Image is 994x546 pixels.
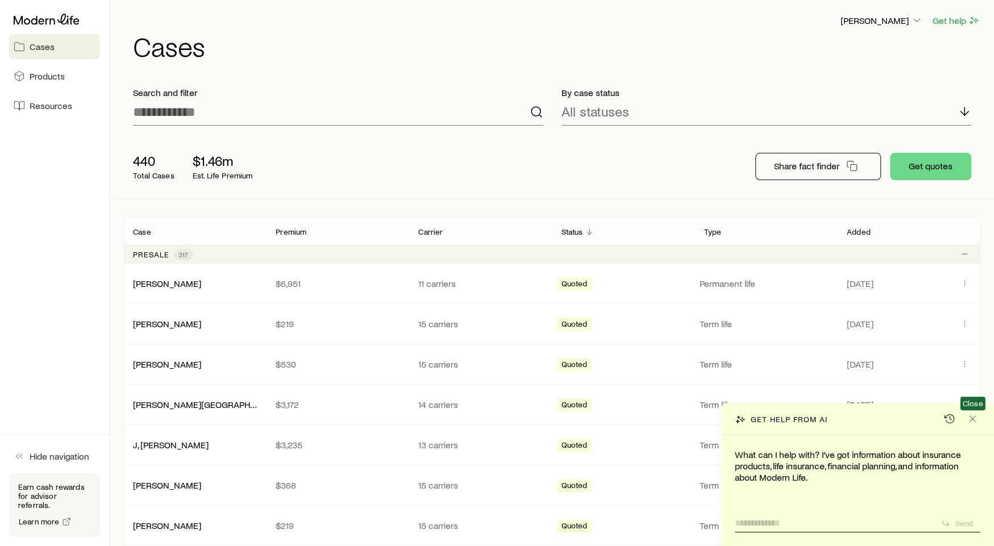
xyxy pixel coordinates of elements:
[418,439,543,451] p: 13 carriers
[562,521,588,533] span: Quoted
[276,520,400,531] p: $219
[133,520,201,532] div: [PERSON_NAME]
[964,411,980,427] button: Close
[133,399,286,410] a: [PERSON_NAME][GEOGRAPHIC_DATA]
[133,480,201,491] div: [PERSON_NAME]
[133,439,209,450] a: J, [PERSON_NAME]
[847,399,874,410] span: [DATE]
[133,153,174,169] p: 440
[704,227,722,236] p: Type
[847,359,874,370] span: [DATE]
[890,153,971,180] button: Get quotes
[193,171,253,180] p: Est. Life Premium
[133,399,257,411] div: [PERSON_NAME][GEOGRAPHIC_DATA]
[193,153,253,169] p: $1.46m
[133,359,201,369] a: [PERSON_NAME]
[133,520,201,531] a: [PERSON_NAME]
[133,439,209,451] div: J, [PERSON_NAME]
[9,64,100,89] a: Products
[276,318,400,330] p: $219
[700,480,833,491] p: Term life
[30,451,89,462] span: Hide navigation
[133,171,174,180] p: Total Cases
[840,14,923,28] button: [PERSON_NAME]
[735,449,980,483] p: What can I help with? I’ve got information about insurance products, life insurance, financial pl...
[418,278,543,289] p: 11 carriers
[276,227,306,236] p: Premium
[562,227,583,236] p: Status
[133,87,543,98] p: Search and filter
[562,481,588,493] span: Quoted
[276,439,400,451] p: $3,235
[418,520,543,531] p: 15 carriers
[700,278,833,289] p: Permanent life
[133,480,201,490] a: [PERSON_NAME]
[700,318,833,330] p: Term life
[936,516,980,531] button: Send
[276,278,400,289] p: $6,951
[774,160,839,172] p: Share fact finder
[562,400,588,412] span: Quoted
[562,319,588,331] span: Quoted
[955,519,973,528] p: Send
[18,482,91,510] p: Earn cash rewards for advisor referrals.
[133,250,169,259] p: Presale
[133,227,151,236] p: Case
[133,318,201,329] a: [PERSON_NAME]
[847,227,871,236] p: Added
[562,440,588,452] span: Quoted
[841,15,922,26] p: [PERSON_NAME]
[562,87,972,98] p: By case status
[9,473,100,537] div: Earn cash rewards for advisor referrals.Learn more
[932,14,980,27] button: Get help
[755,153,881,180] button: Share fact finder
[562,279,588,291] span: Quoted
[418,227,443,236] p: Carrier
[133,278,201,290] div: [PERSON_NAME]
[30,41,55,52] span: Cases
[9,93,100,118] a: Resources
[9,34,100,59] a: Cases
[133,278,201,289] a: [PERSON_NAME]
[700,359,833,370] p: Term life
[276,399,400,410] p: $3,172
[418,399,543,410] p: 14 carriers
[562,103,629,119] p: All statuses
[751,415,827,424] p: Get help from AI
[133,359,201,370] div: [PERSON_NAME]
[9,444,100,469] button: Hide navigation
[700,439,833,451] p: Term life
[562,360,588,372] span: Quoted
[418,480,543,491] p: 15 carriers
[700,520,833,531] p: Term life
[276,359,400,370] p: $530
[963,399,983,408] span: Close
[847,318,874,330] span: [DATE]
[133,32,980,60] h1: Cases
[30,100,72,111] span: Resources
[133,318,201,330] div: [PERSON_NAME]
[178,250,188,259] span: 317
[418,359,543,370] p: 15 carriers
[700,399,833,410] p: Term life
[847,278,874,289] span: [DATE]
[30,70,65,82] span: Products
[418,318,543,330] p: 15 carriers
[19,518,60,526] span: Learn more
[276,480,400,491] p: $368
